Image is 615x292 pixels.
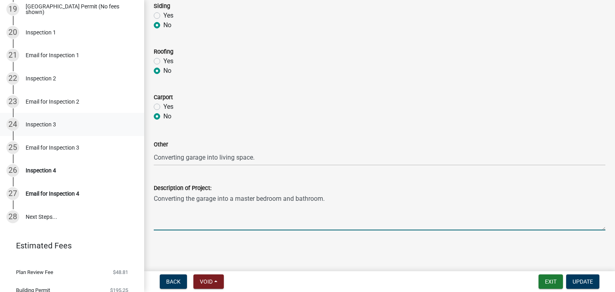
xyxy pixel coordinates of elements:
[6,238,131,254] a: Estimated Fees
[154,186,211,191] label: Description of Project:
[6,210,19,223] div: 28
[26,76,56,81] div: Inspection 2
[154,4,170,9] label: Siding
[6,141,19,154] div: 25
[6,26,19,39] div: 20
[26,30,56,35] div: Inspection 1
[6,118,19,131] div: 24
[163,11,173,20] label: Yes
[154,95,173,100] label: Carport
[163,20,171,30] label: No
[6,187,19,200] div: 27
[26,52,79,58] div: Email for Inspection 1
[26,168,56,173] div: Inspection 4
[6,164,19,177] div: 26
[573,278,593,285] span: Update
[26,122,56,127] div: Inspection 3
[539,274,563,289] button: Exit
[6,72,19,85] div: 22
[163,112,171,121] label: No
[193,274,224,289] button: Void
[163,66,171,76] label: No
[26,99,79,104] div: Email for Inspection 2
[163,56,173,66] label: Yes
[26,191,79,196] div: Email for Inspection 4
[6,49,19,62] div: 21
[163,102,173,112] label: Yes
[113,270,128,275] span: $48.81
[160,274,187,289] button: Back
[166,278,181,285] span: Back
[154,142,168,148] label: Other
[154,49,173,55] label: Roofing
[200,278,213,285] span: Void
[6,95,19,108] div: 23
[16,270,53,275] span: Plan Review Fee
[6,3,19,16] div: 19
[566,274,599,289] button: Update
[26,145,79,150] div: Email for Inspection 3
[26,4,131,15] div: [GEOGRAPHIC_DATA] Permit (No fees shown)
